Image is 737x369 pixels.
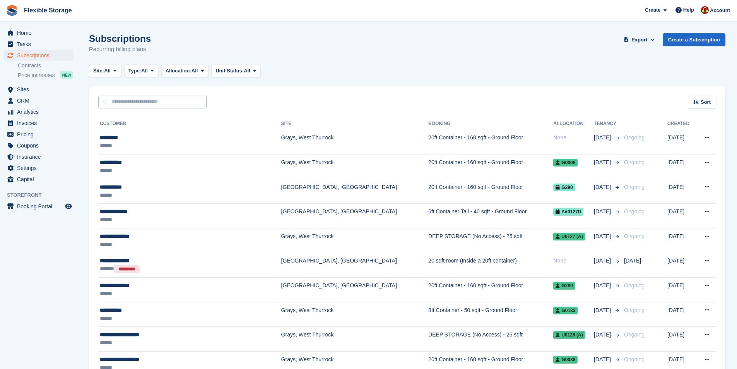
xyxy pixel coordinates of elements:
[215,67,244,75] span: Unit Status:
[428,154,553,179] td: 20ft Container - 160 sqft - Ground Floor
[645,6,660,14] span: Create
[624,331,645,338] span: Ongoing
[667,228,696,253] td: [DATE]
[281,204,429,228] td: [GEOGRAPHIC_DATA], [GEOGRAPHIC_DATA]
[192,67,198,75] span: All
[64,202,73,211] a: Preview store
[428,327,553,352] td: DEEP STORAGE (No Access) - 25 sqft
[7,191,77,199] span: Storefront
[594,355,612,364] span: [DATE]
[594,331,612,339] span: [DATE]
[428,204,553,228] td: 6ft Container Tall - 40 sqft - Ground Floor
[89,33,151,44] h1: Subscriptions
[244,67,250,75] span: All
[4,140,73,151] a: menu
[89,45,151,54] p: Recurring billing plans
[281,118,429,130] th: Site
[93,67,104,75] span: Site:
[4,106,73,117] a: menu
[4,201,73,212] a: menu
[667,154,696,179] td: [DATE]
[594,208,612,216] span: [DATE]
[428,253,553,278] td: 20 sqft room (Inside a 20ft container)
[553,118,594,130] th: Allocation
[701,98,711,106] span: Sort
[98,118,281,130] th: Customer
[428,179,553,204] td: 20ft Container - 160 sqft - Ground Floor
[622,33,657,46] button: Export
[624,282,645,288] span: Ongoing
[4,129,73,140] a: menu
[624,257,641,264] span: [DATE]
[624,356,645,362] span: Ongoing
[4,163,73,173] a: menu
[667,130,696,154] td: [DATE]
[17,27,63,38] span: Home
[281,253,429,278] td: [GEOGRAPHIC_DATA], [GEOGRAPHIC_DATA]
[128,67,142,75] span: Type:
[710,7,730,14] span: Account
[553,134,594,142] div: None
[553,159,578,166] span: G0008
[17,140,63,151] span: Coupons
[553,356,578,364] span: G0088
[663,33,725,46] a: Create a Subscription
[428,228,553,253] td: DEEP STORAGE (No Access) - 25 sqft
[281,228,429,253] td: Grays, West Thurrock
[667,118,696,130] th: Created
[60,71,73,79] div: NEW
[4,95,73,106] a: menu
[17,95,63,106] span: CRM
[624,307,645,313] span: Ongoing
[624,208,645,215] span: Ongoing
[594,183,612,191] span: [DATE]
[4,39,73,50] a: menu
[683,6,694,14] span: Help
[594,134,612,142] span: [DATE]
[4,118,73,129] a: menu
[553,331,585,339] span: U0126 (a)
[4,151,73,162] a: menu
[4,27,73,38] a: menu
[17,151,63,162] span: Insurance
[281,278,429,302] td: [GEOGRAPHIC_DATA], [GEOGRAPHIC_DATA]
[667,204,696,228] td: [DATE]
[667,179,696,204] td: [DATE]
[594,257,612,265] span: [DATE]
[124,65,158,77] button: Type: All
[667,302,696,327] td: [DATE]
[17,106,63,117] span: Analytics
[594,118,621,130] th: Tenancy
[17,174,63,185] span: Capital
[428,118,553,130] th: Booking
[428,130,553,154] td: 20ft Container - 160 sqft - Ground Floor
[553,208,583,216] span: AV0127d
[631,36,647,44] span: Export
[701,6,709,14] img: David Jones
[4,174,73,185] a: menu
[667,278,696,302] td: [DATE]
[594,158,612,166] span: [DATE]
[89,65,121,77] button: Site: All
[594,306,612,314] span: [DATE]
[553,307,578,314] span: G0183
[17,201,63,212] span: Booking Portal
[17,39,63,50] span: Tasks
[553,257,594,265] div: None
[4,84,73,95] a: menu
[18,62,73,69] a: Contracts
[17,84,63,95] span: Sites
[624,159,645,165] span: Ongoing
[281,130,429,154] td: Grays, West Thurrock
[4,50,73,61] a: menu
[17,129,63,140] span: Pricing
[624,184,645,190] span: Ongoing
[281,302,429,327] td: Grays, West Thurrock
[211,65,260,77] button: Unit Status: All
[21,4,75,17] a: Flexible Storage
[667,253,696,278] td: [DATE]
[281,154,429,179] td: Grays, West Thurrock
[17,163,63,173] span: Settings
[18,72,55,79] span: Price increases
[624,134,645,141] span: Ongoing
